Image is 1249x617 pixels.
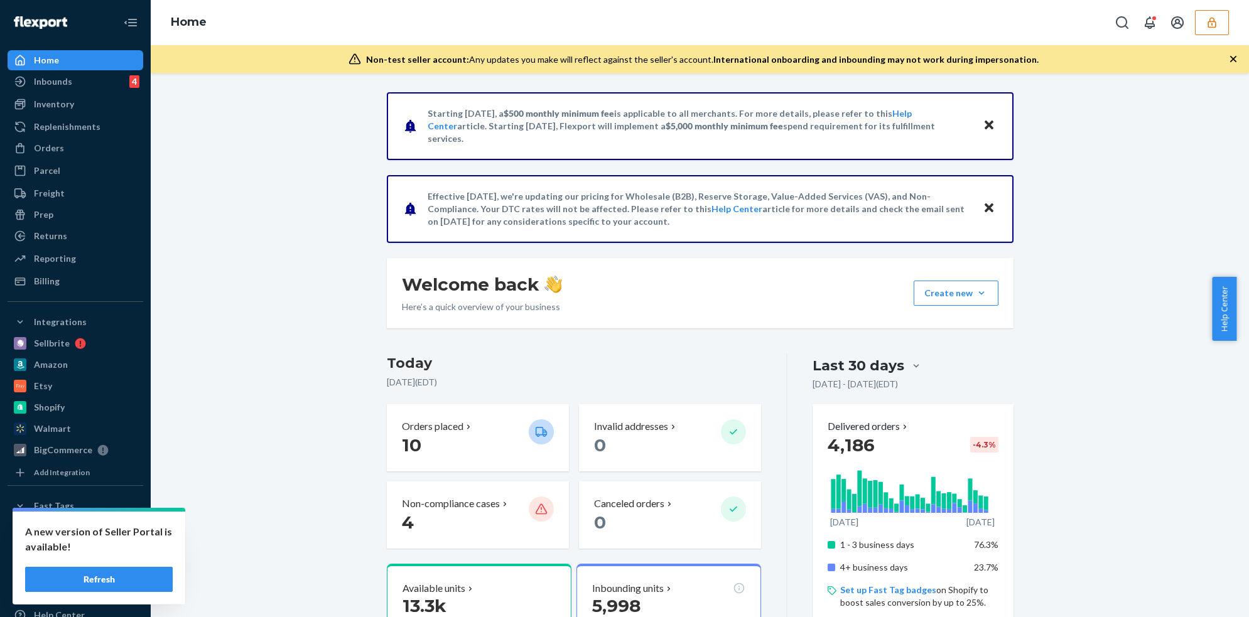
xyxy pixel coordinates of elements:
a: Add Fast Tag [8,542,143,557]
div: Orders [34,142,64,154]
p: Available units [403,581,465,596]
button: Integrations [8,312,143,332]
a: Settings [8,562,143,582]
p: Effective [DATE], we're updating our pricing for Wholesale (B2B), Reserve Storage, Value-Added Se... [428,190,971,228]
p: Starting [DATE], a is applicable to all merchants. For more details, please refer to this article... [428,107,971,145]
div: Walmart [34,422,71,435]
a: Walmart [8,419,143,439]
a: Billing [8,271,143,291]
p: [DATE] - [DATE] ( EDT ) [813,378,898,390]
span: 13.3k [403,595,446,616]
div: Inbounds [34,75,72,88]
a: Parcel [8,161,143,181]
span: 76.3% [974,539,998,550]
button: Invalid addresses 0 [579,404,761,471]
div: Billing [34,275,60,287]
a: Orders [8,138,143,158]
div: Home [34,54,59,67]
img: hand-wave emoji [544,276,562,293]
a: Etsy [8,376,143,396]
span: $500 monthly minimum fee [504,108,614,119]
div: Add Integration [34,467,90,478]
a: Amazon [8,355,143,375]
p: Here’s a quick overview of your business [402,301,562,313]
div: 4 [129,75,139,88]
span: International onboarding and inbounding may not work during impersonation. [713,54,1039,65]
span: Non-test seller account: [366,54,469,65]
a: Help Center [711,203,762,214]
button: Close Navigation [118,10,143,35]
a: Home [8,50,143,70]
a: Home [171,15,207,29]
div: Integrations [34,316,87,328]
a: Walmart Fast Tags [8,517,143,537]
div: Prep [34,208,53,221]
div: BigCommerce [34,444,92,456]
button: Open Search Box [1110,10,1135,35]
button: Delivered orders [828,419,910,434]
span: 5,998 [592,595,641,616]
div: Reporting [34,252,76,265]
div: Any updates you make will reflect against the seller's account. [366,53,1039,66]
p: Non-compliance cases [402,496,500,511]
a: Inventory [8,94,143,114]
div: Amazon [34,358,68,371]
p: Canceled orders [594,496,664,511]
a: Prep [8,205,143,225]
p: Inbounding units [592,581,664,596]
button: Fast Tags [8,496,143,516]
div: Fast Tags [34,500,74,512]
div: Shopify [34,401,65,414]
button: Open notifications [1137,10,1162,35]
span: 4,186 [828,434,875,456]
div: Etsy [34,380,52,392]
a: Returns [8,226,143,246]
button: Close [981,117,997,135]
p: Orders placed [402,419,463,434]
p: 4+ business days [840,561,964,574]
h3: Today [387,353,762,373]
span: 10 [402,434,421,456]
button: Open account menu [1165,10,1190,35]
a: Reporting [8,249,143,269]
button: Close [981,200,997,218]
div: Parcel [34,164,60,177]
p: [DATE] ( EDT ) [387,376,762,389]
p: 1 - 3 business days [840,539,964,551]
button: Help Center [1212,277,1236,341]
ol: breadcrumbs [161,4,217,41]
button: Non-compliance cases 4 [387,481,569,549]
span: 4 [402,512,414,533]
a: BigCommerce [8,440,143,460]
a: Sellbrite [8,333,143,353]
span: 23.7% [974,562,998,572]
span: $5,000 monthly minimum fee [666,121,783,131]
a: Replenishments [8,117,143,137]
button: Refresh [25,567,173,592]
button: Create new [914,281,998,306]
div: Sellbrite [34,337,70,350]
div: Inventory [34,98,74,110]
a: Set up Fast Tag badges [840,584,936,595]
a: Inbounds4 [8,72,143,92]
p: [DATE] [966,516,995,528]
p: on Shopify to boost sales conversion by up to 25%. [840,584,998,609]
p: [DATE] [830,516,858,528]
a: Freight [8,183,143,203]
button: Canceled orders 0 [579,481,761,549]
div: Replenishments [34,121,100,133]
div: Freight [34,187,65,200]
p: A new version of Seller Portal is available! [25,524,173,554]
div: Returns [34,230,67,242]
h1: Welcome back [402,273,562,296]
a: Shopify [8,397,143,417]
a: Talk to Support [8,584,143,604]
span: 0 [594,434,606,456]
div: Last 30 days [813,356,904,375]
div: -4.3 % [970,437,998,453]
button: Orders placed 10 [387,404,569,471]
img: Flexport logo [14,16,67,29]
a: Add Integration [8,465,143,480]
